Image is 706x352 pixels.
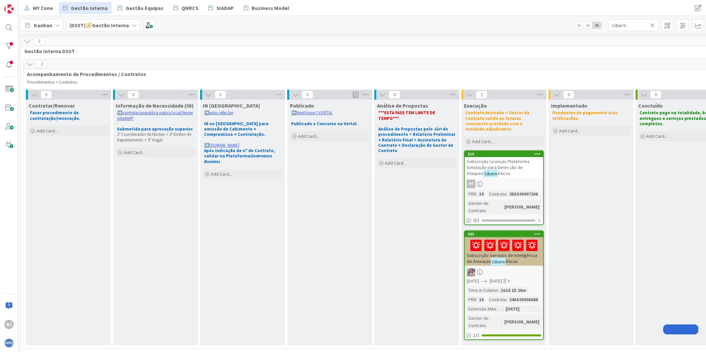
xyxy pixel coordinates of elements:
strong: Submetida para aprovação superior. [117,126,193,132]
p: ➡️ [204,110,281,116]
div: [DATE] [504,305,521,312]
a: 310Subscrição Licenças Plataforma Simulação para Detecção de AtaquesCibernéticosPFPRR:19Contrato:... [464,150,544,225]
span: Gestão Equipas [126,4,164,12]
span: 0 [41,91,52,99]
div: Y [508,278,510,285]
div: Gestor de Contrato [467,200,502,214]
span: Publicado [290,102,314,109]
div: Gestor de Contrato [467,314,502,329]
span: Add Card... [559,128,580,134]
span: : [476,296,477,303]
span: : [507,296,508,303]
strong: Contrato Assinado > Gestor de Contrato valida as faturas consoante acordado com a entidade adjudi... [465,110,530,132]
a: Gestão Equipas [114,2,168,14]
p: ➡️ [117,110,194,121]
a: Business Model [240,2,293,14]
span: Execução [464,102,487,109]
span: QNRCS [181,4,198,12]
span: Kanban [34,21,52,29]
span: Add Card... [124,149,145,155]
div: 310 [468,152,543,156]
strong: ***ESTA FASE TEM LIMITE DE TEMPO*** [378,110,436,121]
div: RC [4,320,14,329]
span: 1/1 [473,332,480,339]
span: Add Card... [646,133,667,139]
mark: Cibern [483,170,498,177]
div: 25AS00007206 [508,190,539,198]
div: Contrato [487,190,507,198]
span: Contratar/Renovar [29,102,75,109]
span: [DATE] [467,278,479,285]
a: Gestão Interna [59,2,112,14]
span: : [498,287,499,294]
span: Análise de Propostas [377,102,428,109]
span: IN Aprovada [203,102,260,109]
span: 0 [215,91,226,99]
input: Quick Filter... [608,19,658,31]
div: 310Subscrição Licenças Plataforma Simulação para Detecção de AtaquesCibernéticos [465,151,543,178]
span: Add Card... [37,128,58,134]
div: PRR [467,190,476,198]
strong: Fazer procedimento de contratação/renovação. [30,110,80,121]
div: MB [465,268,543,276]
span: Add Card... [472,138,493,144]
p: ➡️ [291,110,368,116]
a: [DOMAIN_NAME] [209,142,239,148]
span: : [503,305,504,312]
span: Gestão Interna [71,4,108,12]
span: 3x [592,22,601,29]
span: 2 [34,37,45,45]
div: PF [467,180,475,188]
p: ➡️ [204,143,281,148]
span: Informação de Necessidade (IN) [116,102,194,109]
a: contratacaopublica.justica.local/NecessidadeAP [117,110,193,121]
span: 2 [36,60,48,68]
strong: Após indicação de nº de Contrato, validar na Plataforma [204,148,276,164]
span: : [507,190,508,198]
span: 1x [574,22,583,29]
b: [DSST]🧭Gestão Interna [69,22,129,29]
strong: Pendentes de pagamento e/ou retificações. [552,110,619,121]
span: SIADAP [216,4,234,12]
div: Time in Column [467,287,498,294]
span: : [476,190,477,198]
img: avatar [4,338,14,348]
span: Implementado [551,102,587,109]
div: 310 [465,151,543,157]
a: 363Subscrição Serviços de Inteligência de AmeaçasCibernéticasMB[DATE][DATE]YTime in Column:162d 1... [464,230,544,340]
span: Concluído [638,102,663,109]
span: [DATE] [490,278,502,285]
strong: IN no [GEOGRAPHIC_DATA] para emissão de Cabimento + Compromisso + Contratação. [204,121,270,137]
span: Add Card... [298,133,319,139]
span: MY Zone [33,4,53,12]
img: Visit kanbanzone.com [4,4,14,14]
span: 0/1 [473,217,480,224]
div: 162d 1h 26m [499,287,528,294]
div: [PERSON_NAME] [503,318,541,325]
div: 24AS00006688 [508,296,539,303]
span: 2 [476,91,487,99]
img: MB [467,268,475,276]
div: [PERSON_NAME] [503,203,541,211]
div: 363Subscrição Serviços de Inteligência de AmeaçasCibernéticas [465,231,543,266]
span: Add Card... [211,171,232,177]
span: Business Model [252,4,289,12]
a: NextVision | VORTAL [296,110,333,116]
p: 1º Coordenador de Núcleo > 2º Diretor de Departamento > 3º Vogal [117,132,194,143]
div: 363 [468,232,543,236]
span: Subscrição Serviços de Inteligência de Ameaças [467,252,537,264]
span: 0 [128,91,139,99]
span: : [502,318,503,325]
em: Governance Business [204,153,273,164]
div: 19 [477,190,485,198]
span: Subscrição Licenças Plataforma Simulação para Detecção de Ataques [467,158,529,176]
mark: Cibern [491,258,506,265]
span: éticas [506,258,518,264]
strong: Análise de Propostas pelo Júri do procedimento > Relatório Preliminar + Relatório Final > Assinat... [378,126,456,153]
div: 363 [465,231,543,237]
span: 0 [563,91,574,99]
div: 19 [477,296,485,303]
div: Extensão Máxima Contrato [467,305,503,312]
div: PRR [467,296,476,303]
a: QNRCS [170,2,202,14]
